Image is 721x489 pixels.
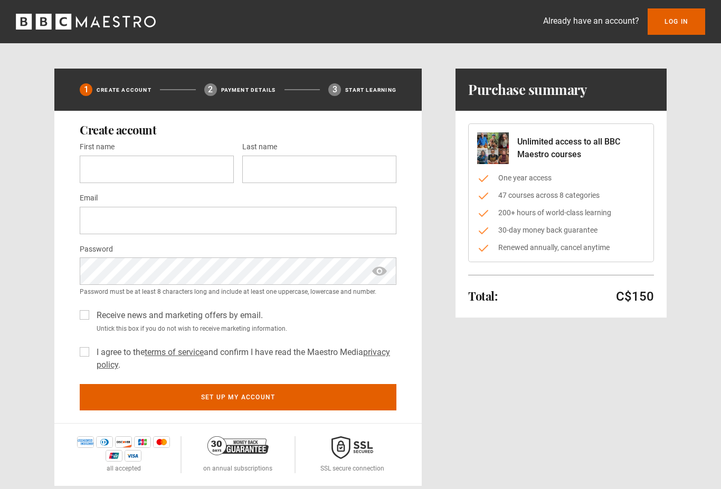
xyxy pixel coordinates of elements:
[477,172,645,184] li: One year access
[153,436,170,448] img: mastercard
[80,192,98,205] label: Email
[96,436,113,448] img: diners
[328,83,341,96] div: 3
[477,242,645,253] li: Renewed annually, cancel anytime
[477,190,645,201] li: 47 courses across 8 categories
[345,86,396,94] p: Start learning
[543,15,639,27] p: Already have an account?
[477,225,645,236] li: 30-day money back guarantee
[80,123,396,136] h2: Create account
[134,436,151,448] img: jcb
[16,14,156,30] svg: BBC Maestro
[106,450,122,462] img: unionpay
[77,436,94,448] img: amex
[125,450,141,462] img: visa
[115,436,132,448] img: discover
[204,83,217,96] div: 2
[320,464,384,473] p: SSL secure connection
[80,141,115,154] label: First name
[203,464,272,473] p: on annual subscriptions
[207,436,269,455] img: 30-day-money-back-guarantee-c866a5dd536ff72a469b.png
[371,257,388,285] span: show password
[97,86,151,94] p: Create Account
[468,81,587,98] h1: Purchase summary
[242,141,277,154] label: Last name
[477,207,645,218] li: 200+ hours of world-class learning
[616,288,654,305] p: C$150
[221,86,276,94] p: Payment details
[92,346,396,371] label: I agree to the and confirm I have read the Maestro Media .
[468,290,497,302] h2: Total:
[80,83,92,96] div: 1
[92,324,396,333] small: Untick this box if you do not wish to receive marketing information.
[80,384,396,410] button: Set up my account
[145,347,204,357] a: terms of service
[80,287,396,296] small: Password must be at least 8 characters long and include at least one uppercase, lowercase and num...
[517,136,645,161] p: Unlimited access to all BBC Maestro courses
[80,243,113,256] label: Password
[107,464,141,473] p: all accepted
[648,8,705,35] a: Log In
[92,309,263,322] label: Receive news and marketing offers by email.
